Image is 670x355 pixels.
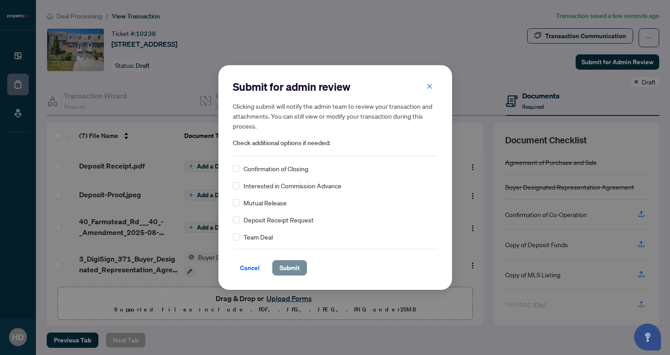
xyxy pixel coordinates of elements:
[244,164,308,173] span: Confirmation of Closing
[244,232,273,242] span: Team Deal
[233,138,438,148] span: Check additional options if needed:
[244,198,287,208] span: Mutual Release
[634,324,661,351] button: Open asap
[272,260,307,275] button: Submit
[233,101,438,131] h5: Clicking submit will notify the admin team to review your transaction and attachments. You can st...
[426,83,433,89] span: close
[240,261,260,275] span: Cancel
[233,260,267,275] button: Cancel
[244,181,342,191] span: Interested in Commission Advance
[233,80,438,94] h2: Submit for admin review
[280,261,300,275] span: Submit
[244,215,314,225] span: Deposit Receipt Request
